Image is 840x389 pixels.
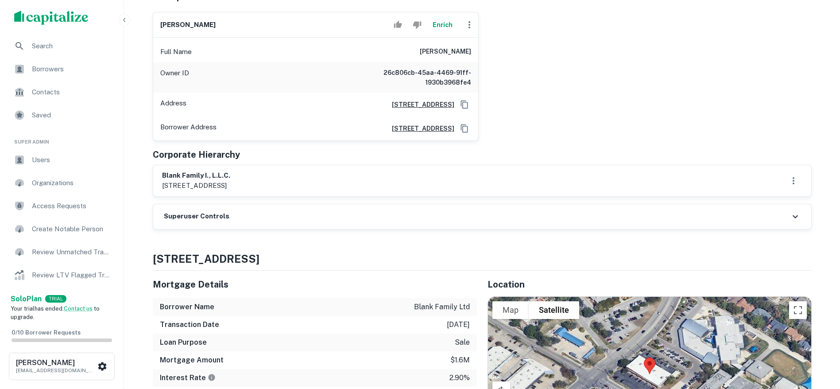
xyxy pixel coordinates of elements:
[796,318,840,361] iframe: Chat Widget
[11,305,100,321] span: Your trial has ended. to upgrade.
[449,373,470,383] p: 2.90%
[32,247,111,257] span: Review Unmatched Transactions
[162,171,230,181] h6: blank family i., l.l.c.
[7,128,116,149] li: Super Admin
[365,68,471,87] h6: 26c806cb-45aa-4469-91ff-1930b3968fe4
[45,295,66,303] div: TRIAL
[32,270,111,280] span: Review LTV Flagged Transactions
[385,124,454,133] a: [STREET_ADDRESS]
[409,16,425,34] button: Reject
[420,47,471,57] h6: [PERSON_NAME]
[208,373,216,381] svg: The interest rates displayed on the website are for informational purposes only and may be report...
[160,373,216,383] h6: Interest Rate
[385,100,454,109] a: [STREET_ADDRESS]
[7,149,116,171] a: Users
[160,355,224,366] h6: Mortgage Amount
[7,218,116,240] a: Create Notable Person
[492,301,529,319] button: Show street map
[162,180,230,191] p: [STREET_ADDRESS]
[789,301,807,319] button: Toggle fullscreen view
[450,355,470,366] p: $1.6m
[7,172,116,194] a: Organizations
[7,195,116,217] a: Access Requests
[32,178,111,188] span: Organizations
[160,337,207,348] h6: Loan Purpose
[160,98,186,111] p: Address
[160,20,216,30] h6: [PERSON_NAME]
[7,265,116,286] a: Review LTV Flagged Transactions
[7,241,116,263] a: Review Unmatched Transactions
[11,294,42,304] a: SoloPlan
[153,251,812,267] h4: [STREET_ADDRESS]
[160,47,192,57] p: Full Name
[164,211,229,222] h6: Superuser Controls
[9,353,115,380] button: [PERSON_NAME][EMAIL_ADDRESS][DOMAIN_NAME]
[429,16,457,34] button: Enrich
[529,301,579,319] button: Show satellite imagery
[7,58,116,80] a: Borrowers
[455,337,470,348] p: sale
[32,201,111,211] span: Access Requests
[11,295,42,303] strong: Solo Plan
[32,224,111,234] span: Create Notable Person
[14,11,89,25] img: capitalize-logo.png
[7,288,116,309] a: Lender Admin View
[458,98,471,111] button: Copy Address
[16,366,96,374] p: [EMAIL_ADDRESS][DOMAIN_NAME]
[160,319,219,330] h6: Transaction Date
[488,278,812,291] h5: Location
[153,278,477,291] h5: Mortgage Details
[32,64,111,74] span: Borrowers
[7,105,116,126] a: Saved
[32,87,111,97] span: Contacts
[32,41,111,51] span: Search
[64,305,93,312] a: Contact us
[458,122,471,135] button: Copy Address
[32,155,111,165] span: Users
[32,110,111,121] span: Saved
[447,319,470,330] p: [DATE]
[7,82,116,103] a: Contacts
[160,122,217,135] p: Borrower Address
[414,302,470,312] p: blank family ltd
[12,329,81,336] span: 0 / 10 Borrower Requests
[160,68,189,87] p: Owner ID
[390,16,406,34] button: Accept
[16,359,96,366] h6: [PERSON_NAME]
[153,148,240,161] h5: Corporate Hierarchy
[160,302,214,312] h6: Borrower Name
[7,35,116,57] a: Search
